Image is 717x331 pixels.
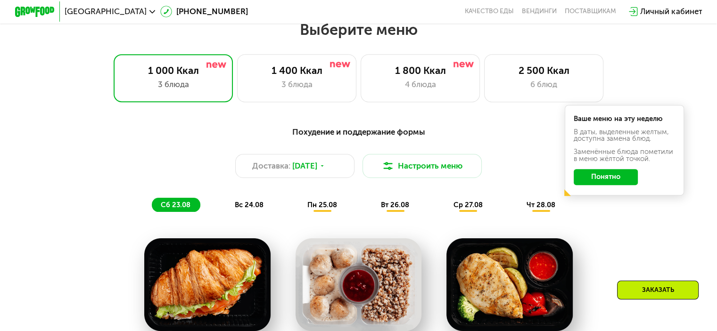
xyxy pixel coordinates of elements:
div: поставщикам [565,8,616,16]
div: Личный кабинет [640,6,702,17]
span: пн 25.08 [307,201,337,209]
a: Качество еды [465,8,514,16]
div: Заменённые блюда пометили в меню жёлтой точкой. [574,148,676,162]
div: 1 000 Ккал [124,65,223,76]
div: 2 500 Ккал [494,65,593,76]
div: 3 блюда [124,79,223,90]
span: чт 28.08 [527,201,555,209]
button: Понятно [574,169,638,185]
a: Вендинги [522,8,557,16]
span: [GEOGRAPHIC_DATA] [65,8,147,16]
span: [DATE] [292,160,317,172]
div: Похудение и поддержание формы [64,126,653,138]
span: Доставка: [252,160,290,172]
div: 6 блюд [494,79,593,90]
div: 4 блюда [371,79,470,90]
div: 1 400 Ккал [247,65,346,76]
button: Настроить меню [363,154,482,178]
div: Ваше меню на эту неделю [574,115,676,122]
span: вт 26.08 [381,201,409,209]
span: вс 24.08 [234,201,263,209]
span: сб 23.08 [161,201,190,209]
a: [PHONE_NUMBER] [160,6,248,17]
div: 3 блюда [247,79,346,90]
div: Заказать [617,281,699,299]
div: В даты, выделенные желтым, доступна замена блюд. [574,129,676,143]
div: 1 800 Ккал [371,65,470,76]
span: ср 27.08 [453,201,482,209]
h2: Выберите меню [32,20,685,39]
